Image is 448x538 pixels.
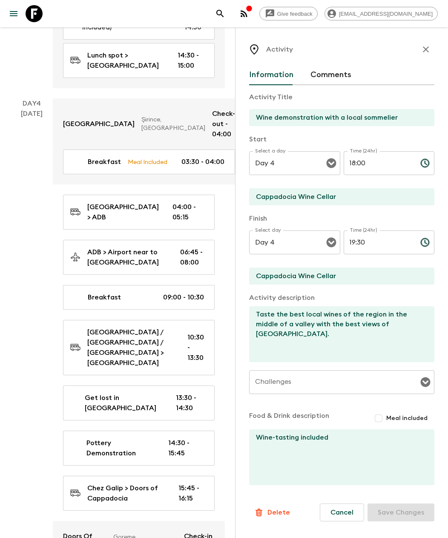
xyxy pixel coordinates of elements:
input: hh:mm [344,230,414,254]
p: Start [249,134,434,144]
input: E.g Hozuagawa boat tour [249,109,428,126]
p: 09:00 - 10:30 [163,292,204,302]
label: Time (24hr) [350,147,377,155]
p: Breakfast [88,157,121,167]
button: Choose time, selected time is 7:30 PM [416,234,434,251]
a: Get lost in [GEOGRAPHIC_DATA]13:30 - 14:30 [63,386,215,420]
p: Activity [266,44,293,55]
p: ADB > Airport near to [GEOGRAPHIC_DATA] [87,247,167,268]
button: Information [249,65,293,85]
div: [EMAIL_ADDRESS][DOMAIN_NAME] [325,7,438,20]
p: 14:30 - 15:45 [168,438,204,458]
p: 04:00 - 05:15 [172,202,204,222]
p: [GEOGRAPHIC_DATA] > ADB [87,202,159,222]
p: 10:30 - 13:30 [187,332,204,363]
button: Delete [249,504,295,521]
button: menu [5,5,22,22]
p: Chez Galip > Doors of Cappadocia [87,483,165,503]
a: Pottery Demonstration14:30 - 15:45 [63,431,215,466]
button: Comments [310,65,351,85]
p: 13:30 - 14:30 [176,393,204,413]
a: Breakfast09:00 - 10:30 [63,285,215,310]
button: search adventures [212,5,229,22]
p: Day 4 [10,98,53,109]
p: Lunch spot > [GEOGRAPHIC_DATA] [87,50,164,71]
label: Select a day [255,147,285,155]
a: [GEOGRAPHIC_DATA]Şirince, [GEOGRAPHIC_DATA]Check-out - 04:00 [53,98,245,150]
button: Open [325,236,337,248]
button: Cancel [320,503,364,521]
a: Chez Galip > Doors of Cappadocia15:45 - 16:15 [63,476,215,511]
a: Lunch spot > [GEOGRAPHIC_DATA]14:30 - 15:00 [63,43,215,78]
p: 15:45 - 16:15 [178,483,204,503]
p: [GEOGRAPHIC_DATA] [63,119,135,129]
p: Check-out - 04:00 [212,109,235,139]
textarea: Taste the best local wines of the region in the middle of a valley with the best views of [GEOGRA... [249,306,428,362]
p: Finish [249,213,434,224]
p: Meal Included [128,157,167,167]
span: Meal included [386,414,428,423]
label: Time (24hr) [350,227,377,234]
p: Get lost in [GEOGRAPHIC_DATA] [85,393,162,413]
a: Give feedback [259,7,318,20]
a: BreakfastMeal Included03:30 - 04:00 [63,150,235,174]
a: [GEOGRAPHIC_DATA] > ADB04:00 - 05:15 [63,195,215,230]
p: Delete [267,507,290,518]
input: End Location (leave blank if same as Start) [249,268,428,285]
button: Choose time, selected time is 6:00 PM [416,155,434,172]
button: Open [325,157,337,169]
p: Food & Drink description [249,411,329,426]
span: [EMAIL_ADDRESS][DOMAIN_NAME] [334,11,437,17]
input: hh:mm [344,151,414,175]
button: Open [419,376,431,388]
p: 03:30 - 04:00 [181,157,224,167]
p: 14:30 - 15:00 [178,50,204,71]
a: ADB > Airport near to [GEOGRAPHIC_DATA]06:45 - 08:00 [63,240,215,275]
p: Şirince, [GEOGRAPHIC_DATA] [141,115,205,132]
p: 06:45 - 08:00 [180,247,204,268]
input: Start Location [249,188,428,205]
p: [GEOGRAPHIC_DATA] / [GEOGRAPHIC_DATA] / [GEOGRAPHIC_DATA] > [GEOGRAPHIC_DATA] [87,327,174,368]
p: Activity Title [249,92,434,102]
p: Pottery Demonstration [86,438,155,458]
textarea: Wine-tasting included [249,429,428,485]
span: Give feedback [273,11,317,17]
label: Select day [255,227,281,234]
p: Breakfast [88,292,121,302]
p: Activity description [249,293,434,303]
a: [GEOGRAPHIC_DATA] / [GEOGRAPHIC_DATA] / [GEOGRAPHIC_DATA] > [GEOGRAPHIC_DATA]10:30 - 13:30 [63,320,215,375]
